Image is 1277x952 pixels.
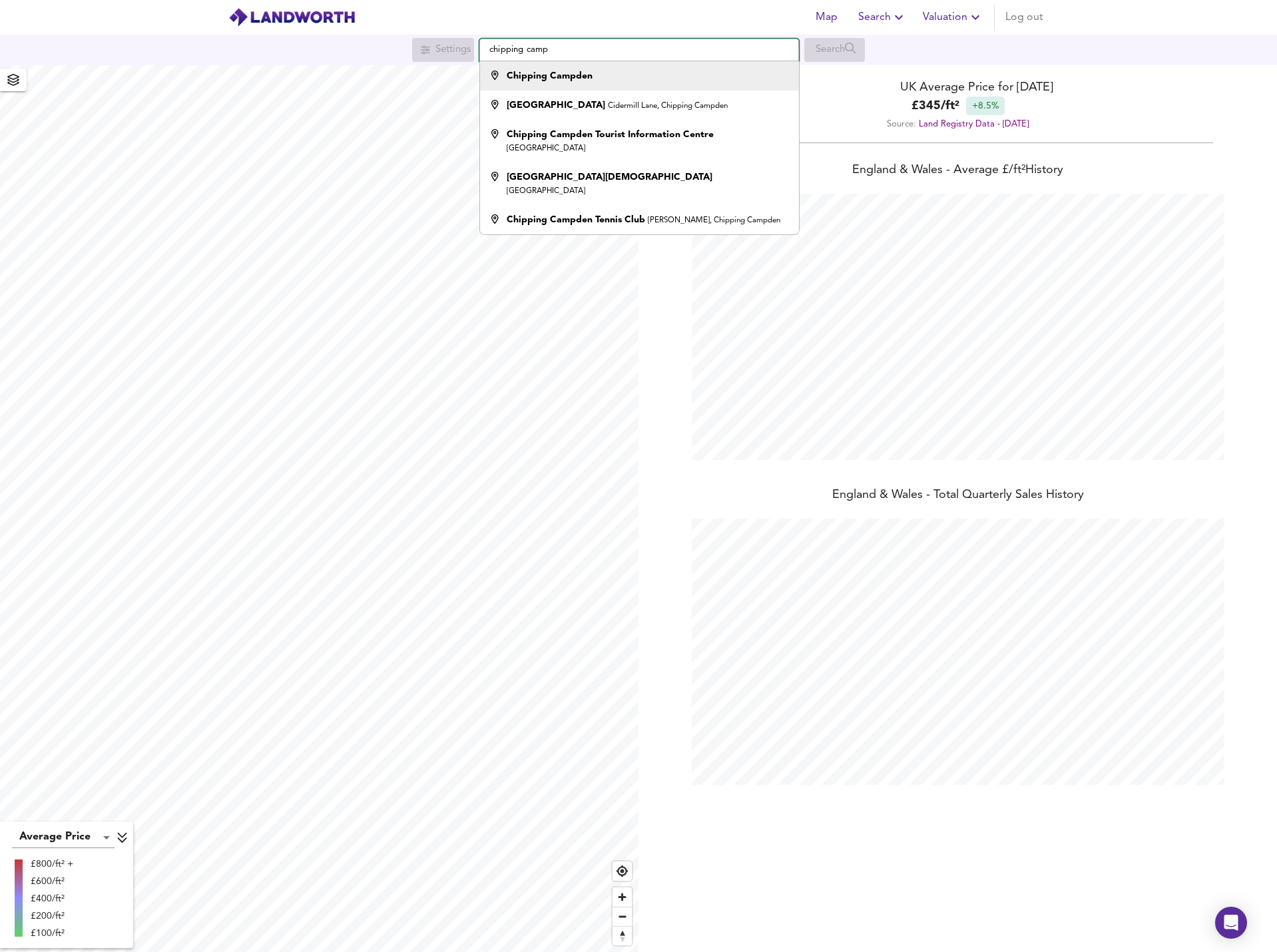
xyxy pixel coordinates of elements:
div: £200/ft² [31,909,73,923]
div: Average Price [12,827,115,848]
strong: [GEOGRAPHIC_DATA][DEMOGRAPHIC_DATA] [507,172,712,182]
div: Source: [638,115,1277,133]
span: Log out [1005,8,1043,27]
small: [GEOGRAPHIC_DATA] [507,187,585,195]
div: £600/ft² [31,875,73,888]
small: [GEOGRAPHIC_DATA] [507,144,585,152]
button: Map [805,4,848,31]
img: logo [228,7,356,27]
strong: Chipping Campden [507,71,593,81]
div: Search for a location first or explore the map [412,38,474,62]
button: Log out [1000,4,1049,31]
button: Reset bearing to north [613,926,632,945]
div: £100/ft² [31,927,73,940]
div: England & Wales - Average £/ ft² History [638,162,1277,180]
div: England & Wales - Total Quarterly Sales History [638,487,1277,505]
div: UK Average Price for [DATE] [638,79,1277,97]
div: £800/ft² + [31,857,73,871]
button: Search [853,4,912,31]
strong: Chipping Campden Tennis Club [507,215,645,224]
strong: [GEOGRAPHIC_DATA] [507,101,605,110]
span: Valuation [923,8,983,27]
span: Search [858,8,907,27]
span: Map [810,8,842,27]
strong: Chipping Campden Tourist Information Centre [507,130,714,139]
button: Valuation [917,4,989,31]
a: Land Registry Data - [DATE] [919,120,1029,128]
button: Find my location [613,861,632,881]
small: [PERSON_NAME], Chipping Campden [648,216,780,224]
button: Zoom in [613,887,632,907]
div: Open Intercom Messenger [1215,907,1247,939]
small: Cidermill Lane, Chipping Campden [608,102,728,110]
div: Search for a location first or explore the map [804,38,865,62]
div: +8.5% [966,97,1005,115]
b: £ 345 / ft² [911,97,959,115]
input: Enter a location... [479,39,799,61]
div: £400/ft² [31,892,73,905]
button: Zoom out [613,907,632,926]
span: Reset bearing to north [613,927,632,945]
